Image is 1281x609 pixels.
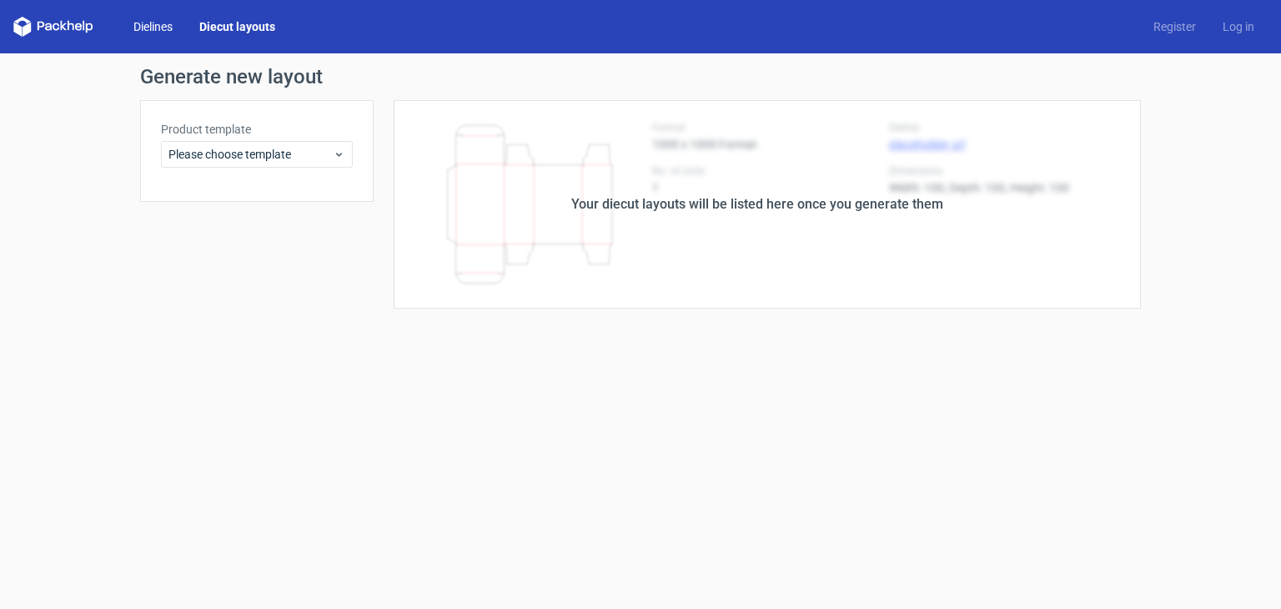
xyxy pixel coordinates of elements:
a: Dielines [120,18,186,35]
h1: Generate new layout [140,67,1141,87]
div: Your diecut layouts will be listed here once you generate them [571,194,943,214]
a: Register [1140,18,1209,35]
span: Please choose template [168,146,333,163]
label: Product template [161,121,353,138]
a: Log in [1209,18,1268,35]
a: Diecut layouts [186,18,289,35]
